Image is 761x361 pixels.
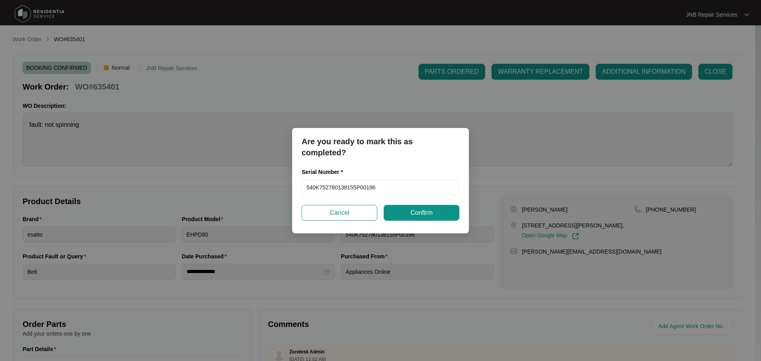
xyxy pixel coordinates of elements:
p: completed? [302,147,459,158]
span: Cancel [330,208,350,218]
button: Confirm [384,205,459,221]
span: Confirm [410,208,432,218]
button: Cancel [302,205,377,221]
label: Serial Number * [302,168,349,176]
p: Are you ready to mark this as [302,136,459,147]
